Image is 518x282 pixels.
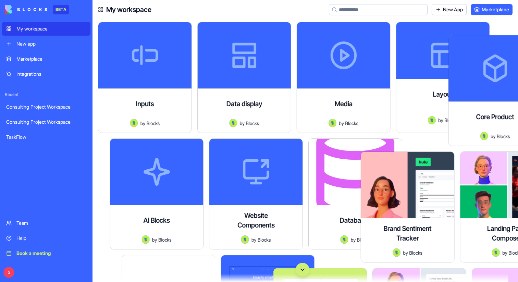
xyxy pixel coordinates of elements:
[2,22,90,36] a: My workspace
[130,119,138,127] img: Avatar
[53,5,69,14] div: BETA
[335,99,353,109] h4: Media
[229,119,237,127] img: Avatar
[2,231,90,245] a: Help
[140,120,145,127] span: by
[16,56,86,62] div: Marketplace
[345,120,358,127] span: Blocks
[2,92,90,97] span: Recent
[340,216,371,225] h4: Databases
[308,22,407,133] a: MediaAvatarbyBlocks
[203,138,302,249] a: AI BlocksAvatarbyBlocks
[147,120,160,127] span: Blocks
[226,99,262,109] h4: Data display
[136,99,154,109] h4: Inputs
[476,112,514,122] h4: Core Product
[251,236,256,243] span: by
[351,236,356,243] span: by
[412,22,512,133] a: LayoutAvatarbyBlocks
[241,235,249,244] img: Avatar
[16,71,86,77] div: Integrations
[98,22,197,133] a: InputsAvatarbyBlocks
[6,134,86,140] div: TaskFlow
[438,117,443,124] span: by
[296,263,309,277] button: Scroll to bottom
[409,249,422,256] span: Blocks
[98,138,197,249] a: Core ProductAvatarbyBlocks
[502,249,507,256] span: by
[158,236,172,243] span: Blocks
[106,5,151,14] h4: My workspace
[16,220,86,226] div: Team
[246,120,259,127] span: Blocks
[230,211,282,230] h4: Website Components
[2,115,90,129] a: Consulting Project Workspace
[258,236,271,243] span: Blocks
[2,52,90,66] a: Marketplace
[497,133,510,140] span: Blocks
[5,5,69,14] a: BETA
[203,22,302,133] a: Data displayAvatarbyBlocks
[329,119,336,127] img: Avatar
[480,132,488,140] img: Avatar
[403,249,408,256] span: by
[382,224,433,243] h4: Brand Sentiment Tracker
[2,216,90,230] a: Team
[491,133,495,140] span: by
[2,246,90,260] a: Book a meeting
[152,236,157,243] span: by
[16,235,86,242] div: Help
[6,103,86,110] div: Consulting Project Workspace
[2,100,90,114] a: Consulting Project Workspace
[2,67,90,81] a: Integrations
[433,89,453,99] h4: Layout
[444,117,458,124] span: Blocks
[6,119,86,125] div: Consulting Project Workspace
[471,4,513,15] a: Marketplace
[412,138,512,249] a: DatabasesAvatarbyBlocks
[357,236,370,243] span: Blocks
[142,235,150,244] img: Avatar
[393,248,400,257] img: Avatar
[16,25,86,32] div: My workspace
[428,116,436,124] img: Avatar
[240,120,245,127] span: by
[16,250,86,257] div: Book a meeting
[432,4,467,15] a: New App
[16,40,86,47] div: New app
[339,120,344,127] span: by
[2,130,90,144] a: TaskFlow
[492,248,500,257] img: Avatar
[143,216,170,225] h4: AI Blocks
[3,267,14,278] span: S
[5,5,47,14] img: logo
[340,235,348,244] img: Avatar
[308,138,407,249] a: Website ComponentsAvatarbyBlocks
[2,37,90,51] a: New app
